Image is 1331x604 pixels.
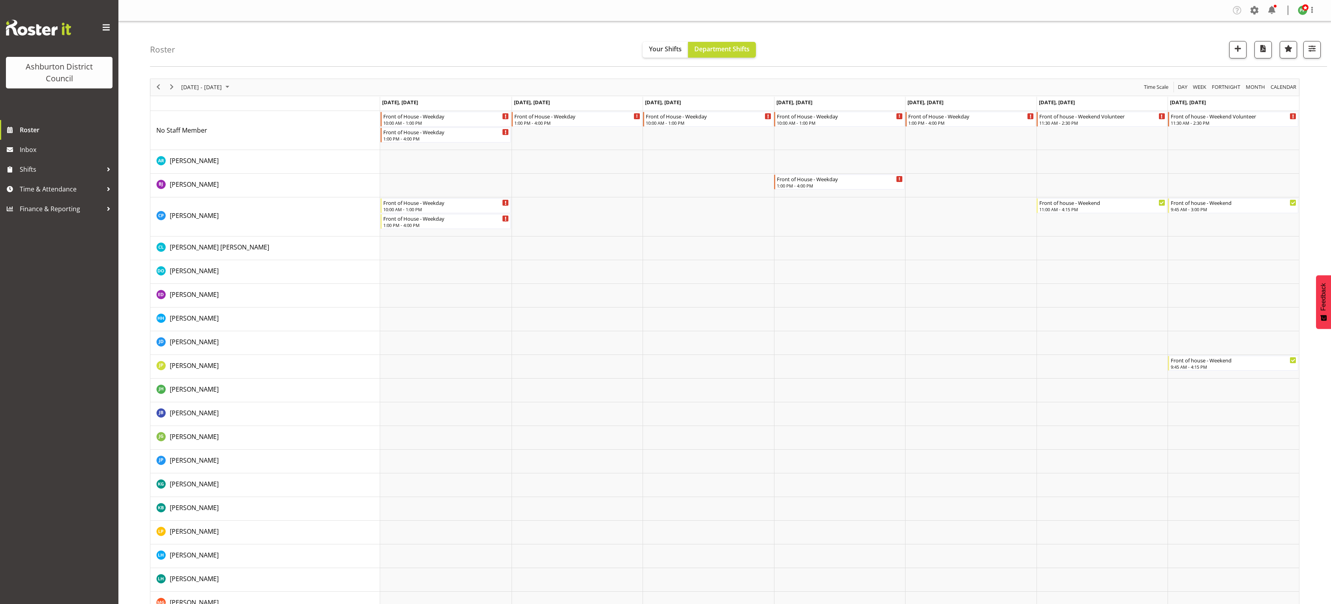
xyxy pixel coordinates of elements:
a: [PERSON_NAME] [170,337,219,347]
td: Jackie Driver resource [150,331,380,355]
div: 1:00 PM - 4:00 PM [383,222,509,228]
span: [DATE], [DATE] [1170,99,1206,106]
a: [PERSON_NAME] [170,180,219,189]
td: Denise O'Halloran resource [150,260,380,284]
td: Katie Graham resource [150,473,380,497]
span: [DATE], [DATE] [1039,99,1075,106]
div: Front of House - Weekday [383,112,509,120]
span: [PERSON_NAME] [170,361,219,370]
div: Front of house - Weekend [1171,199,1296,206]
h4: Roster [150,45,175,54]
a: [PERSON_NAME] [170,527,219,536]
span: [PERSON_NAME] [170,409,219,417]
td: Esther Deans resource [150,284,380,308]
td: Jacqueline Paterson resource [150,355,380,379]
span: Your Shifts [649,45,682,53]
a: [PERSON_NAME] [170,432,219,441]
div: No Staff Member"s event - Front of House - Weekday Begin From Monday, August 25, 2025 at 1:00:00 ... [381,128,511,143]
div: Jacqueline Paterson"s event - Front of house - Weekend Begin From Sunday, August 31, 2025 at 9:45... [1168,356,1298,371]
span: [PERSON_NAME] [170,456,219,465]
span: [PERSON_NAME] [170,266,219,275]
div: Front of House - Weekday [777,175,902,183]
button: Feedback - Show survey [1316,275,1331,329]
button: Previous [153,82,164,92]
td: Jean Butt resource [150,402,380,426]
div: No Staff Member"s event - Front of House - Weekday Begin From Monday, August 25, 2025 at 10:00:00... [381,112,511,127]
a: [PERSON_NAME] [170,479,219,489]
a: [PERSON_NAME] [170,313,219,323]
div: Charin Phumcharoen"s event - Front of house - Weekend Begin From Saturday, August 30, 2025 at 11:... [1037,198,1167,213]
td: Kay Begg resource [150,497,380,521]
td: Linda Petrie resource [150,521,380,544]
span: [PERSON_NAME] [170,385,219,394]
td: Jenny Gill resource [150,426,380,450]
a: [PERSON_NAME] [170,385,219,394]
span: Week [1192,82,1207,92]
div: Front of House - Weekday [383,199,509,206]
span: Feedback [1320,283,1327,311]
a: [PERSON_NAME] [170,503,219,512]
span: [PERSON_NAME] [170,480,219,488]
a: [PERSON_NAME] [170,156,219,165]
span: [DATE], [DATE] [776,99,812,106]
a: [PERSON_NAME] [170,211,219,220]
span: Roster [20,124,114,136]
div: Front of House - Weekday [383,128,509,136]
td: James Hope resource [150,379,380,402]
div: Front of house - Weekend [1171,356,1296,364]
button: Filter Shifts [1303,41,1321,58]
div: No Staff Member"s event - Front of House - Weekday Begin From Thursday, August 28, 2025 at 10:00:... [774,112,904,127]
div: Front of House - Weekday [514,112,640,120]
div: Front of House - Weekday [646,112,771,120]
div: No Staff Member"s event - Front of House - Weekday Begin From Wednesday, August 27, 2025 at 10:00... [643,112,773,127]
div: 1:00 PM - 4:00 PM [514,120,640,126]
div: No Staff Member"s event - Front of House - Weekday Begin From Friday, August 29, 2025 at 1:00:00 ... [905,112,1036,127]
span: Fortnight [1211,82,1241,92]
div: 1:00 PM - 4:00 PM [777,182,902,189]
a: [PERSON_NAME] [PERSON_NAME] [170,242,269,252]
div: Charin Phumcharoen"s event - Front of House - Weekday Begin From Monday, August 25, 2025 at 1:00:... [381,214,511,229]
div: 1:00 PM - 4:00 PM [908,120,1034,126]
button: Download a PDF of the roster according to the set date range. [1254,41,1272,58]
button: Highlight an important date within the roster. [1280,41,1297,58]
div: No Staff Member"s event - Front of House - Weekday Begin From Tuesday, August 26, 2025 at 1:00:00... [512,112,642,127]
img: Rosterit website logo [6,20,71,36]
td: Lynley Hands resource [150,568,380,592]
span: [DATE], [DATE] [645,99,681,106]
div: 11:00 AM - 4:15 PM [1039,206,1165,212]
span: [DATE] - [DATE] [180,82,223,92]
span: Day [1177,82,1188,92]
span: No Staff Member [156,126,207,135]
span: [PERSON_NAME] [170,574,219,583]
td: Barbara Jaine resource [150,174,380,197]
div: 9:45 AM - 3:00 PM [1171,206,1296,212]
div: August 25 - 31, 2025 [178,79,234,96]
button: Your Shifts [643,42,688,58]
span: Shifts [20,163,103,175]
div: No Staff Member"s event - Front of house - Weekend Volunteer Begin From Saturday, August 30, 2025... [1037,112,1167,127]
button: Next [167,82,177,92]
span: Department Shifts [694,45,750,53]
div: Charin Phumcharoen"s event - Front of house - Weekend Begin From Sunday, August 31, 2025 at 9:45:... [1168,198,1298,213]
div: Front of House - Weekday [908,112,1034,120]
button: Timeline Week [1192,82,1208,92]
a: No Staff Member [156,126,207,135]
div: 10:00 AM - 1:00 PM [383,206,509,212]
div: 10:00 AM - 1:00 PM [777,120,902,126]
span: [DATE], [DATE] [907,99,943,106]
div: next period [165,79,178,96]
div: Ashburton District Council [14,61,105,84]
button: Department Shifts [688,42,756,58]
td: Charin Phumcharoen resource [150,197,380,236]
button: Timeline Month [1245,82,1267,92]
td: Andrew Rankin resource [150,150,380,174]
td: Hannah Herbert-Olsen resource [150,308,380,331]
span: Finance & Reporting [20,203,103,215]
div: Front of house - Weekend Volunteer [1039,112,1165,120]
